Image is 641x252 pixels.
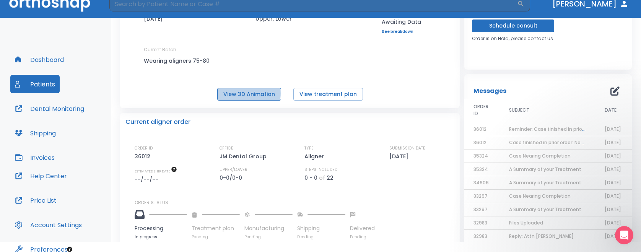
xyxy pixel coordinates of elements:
[192,234,240,240] p: Pending
[509,179,581,186] span: A Summary of your Treatment
[255,14,292,23] p: Upper, Lower
[509,153,571,159] span: Case Nearing Completion
[220,166,247,173] p: UPPER/LOWER
[319,173,325,182] p: of
[293,88,363,101] button: View treatment plan
[144,14,163,23] p: [DATE]
[10,191,61,210] button: Price List
[10,124,60,142] button: Shipping
[473,206,488,213] span: 33297
[473,103,491,117] span: ORDER ID
[473,166,488,172] span: 35324
[125,117,190,127] p: Current aligner order
[304,166,337,173] p: STEPS INCLUDED
[389,152,411,161] p: [DATE]
[135,199,454,206] p: ORDER STATUS
[382,17,422,26] p: Awaiting Data
[10,167,72,185] button: Help Center
[473,219,487,226] span: 32983
[10,216,86,234] button: Account Settings
[220,152,269,161] p: JM Dental Group
[135,224,187,232] p: Processing
[304,173,317,182] p: 0 - 0
[509,166,581,172] span: A Summary of your Treatment
[135,175,161,184] p: --/--/--
[473,179,489,186] span: 34606
[605,206,621,213] span: [DATE]
[220,145,233,152] p: OFFICE
[217,88,281,101] button: View 3D Animation
[605,179,621,186] span: [DATE]
[382,29,422,34] a: See breakdown
[220,173,245,182] p: 0-0/0-0
[605,193,621,199] span: [DATE]
[135,169,177,174] span: The date will be available after approving treatment plan
[10,50,68,69] button: Dashboard
[144,56,213,65] p: Wearing aligners 75-80
[472,20,554,32] button: Schedule consult
[304,152,327,161] p: Aligner
[192,224,240,232] p: Treatment plan
[135,234,187,240] p: In progress
[389,145,425,152] p: SUBMISSION DATE
[135,145,153,152] p: ORDER ID
[473,126,486,132] span: 36012
[509,107,529,114] span: SUBJECT
[473,233,487,239] span: 32983
[509,219,543,226] span: Files Uploaded
[472,35,554,42] p: Order is on Hold, please contact us.
[473,153,488,159] span: 35324
[297,234,345,240] p: Pending
[10,75,60,93] button: Patients
[509,206,581,213] span: A Summary of your Treatment
[10,148,59,167] button: Invoices
[473,86,506,96] p: Messages
[304,145,314,152] p: TYPE
[327,173,334,182] p: 22
[144,46,213,53] p: Current Batch
[509,233,574,239] span: Reply: Attn [PERSON_NAME]
[605,233,621,239] span: [DATE]
[473,193,488,199] span: 33297
[244,224,293,232] p: Manufacturing
[605,153,621,159] span: [DATE]
[605,219,621,226] span: [DATE]
[244,234,293,240] p: Pending
[350,234,375,240] p: Pending
[605,107,617,114] span: DATE
[350,224,375,232] p: Delivered
[605,126,621,132] span: [DATE]
[509,193,571,199] span: Case Nearing Completion
[605,139,621,146] span: [DATE]
[615,226,633,244] iframe: Intercom live chat
[297,224,345,232] p: Shipping
[473,139,486,146] span: 36012
[135,152,153,161] p: 36012
[605,166,621,172] span: [DATE]
[10,99,89,118] button: Dental Monitoring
